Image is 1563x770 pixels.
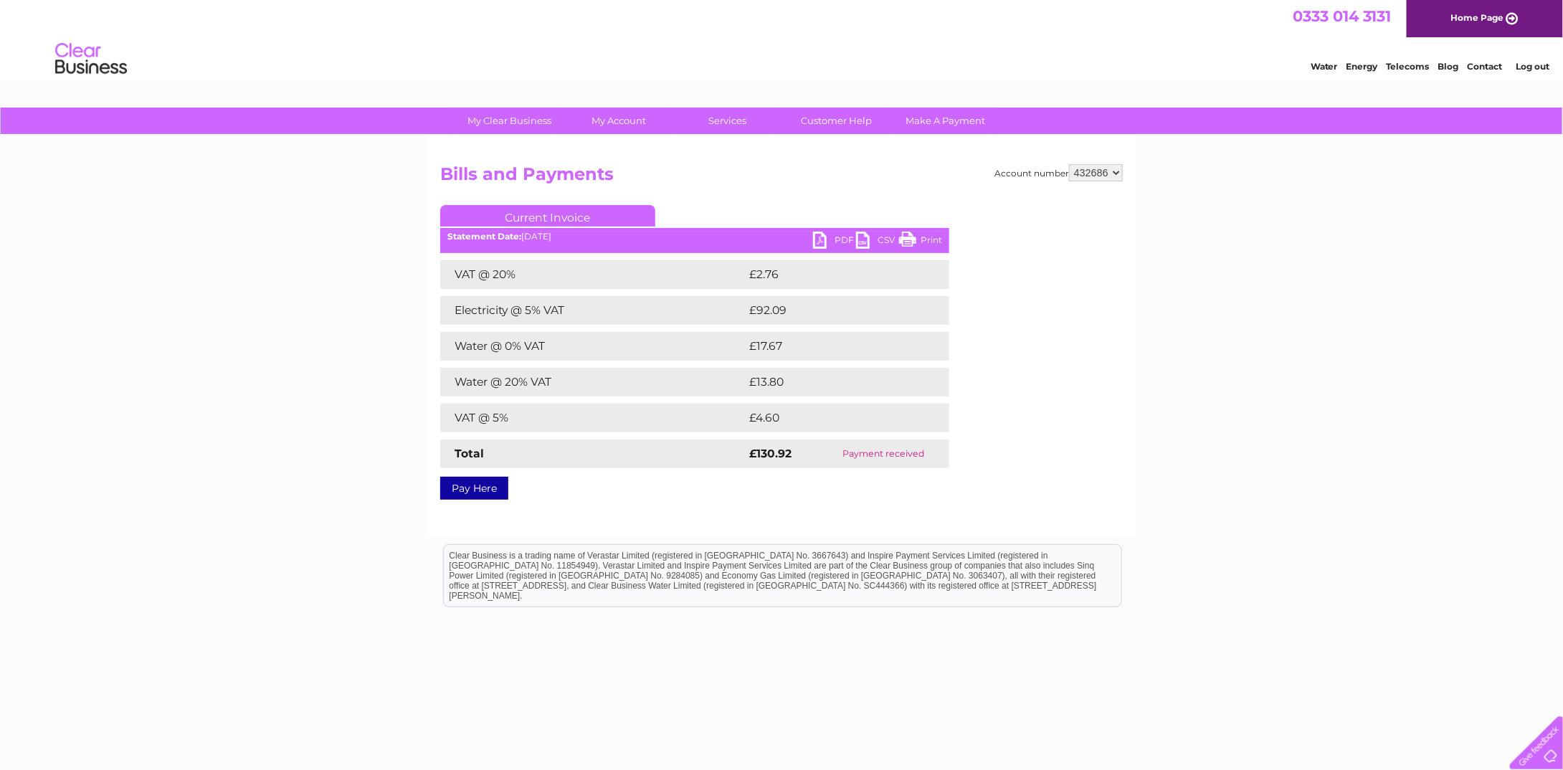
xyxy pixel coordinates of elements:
td: Payment received [819,439,949,468]
a: Print [899,232,942,252]
a: Log out [1516,61,1549,72]
a: Make A Payment [887,108,1005,134]
td: Water @ 20% VAT [440,368,746,396]
a: Pay Here [440,477,508,500]
h2: Bills and Payments [440,164,1123,191]
a: Contact [1468,61,1503,72]
td: VAT @ 5% [440,404,746,432]
td: VAT @ 20% [440,260,746,289]
div: Clear Business is a trading name of Verastar Limited (registered in [GEOGRAPHIC_DATA] No. 3667643... [444,8,1121,70]
td: £2.76 [746,260,916,289]
strong: Total [455,447,484,460]
div: [DATE] [440,232,949,242]
a: CSV [856,232,899,252]
a: Services [669,108,787,134]
td: Water @ 0% VAT [440,332,746,361]
b: Statement Date: [447,231,521,242]
a: My Account [560,108,678,134]
a: Customer Help [778,108,896,134]
td: Electricity @ 5% VAT [440,296,746,325]
strong: £130.92 [749,447,792,460]
a: Current Invoice [440,205,655,227]
td: £13.80 [746,368,919,396]
a: PDF [813,232,856,252]
td: £17.67 [746,332,918,361]
a: Energy [1346,61,1378,72]
a: Water [1311,61,1338,72]
a: 0333 014 3131 [1293,7,1392,25]
div: Account number [994,164,1123,181]
td: £4.60 [746,404,916,432]
a: My Clear Business [451,108,569,134]
img: logo.png [54,37,128,81]
td: £92.09 [746,296,921,325]
a: Telecoms [1387,61,1430,72]
a: Blog [1438,61,1459,72]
